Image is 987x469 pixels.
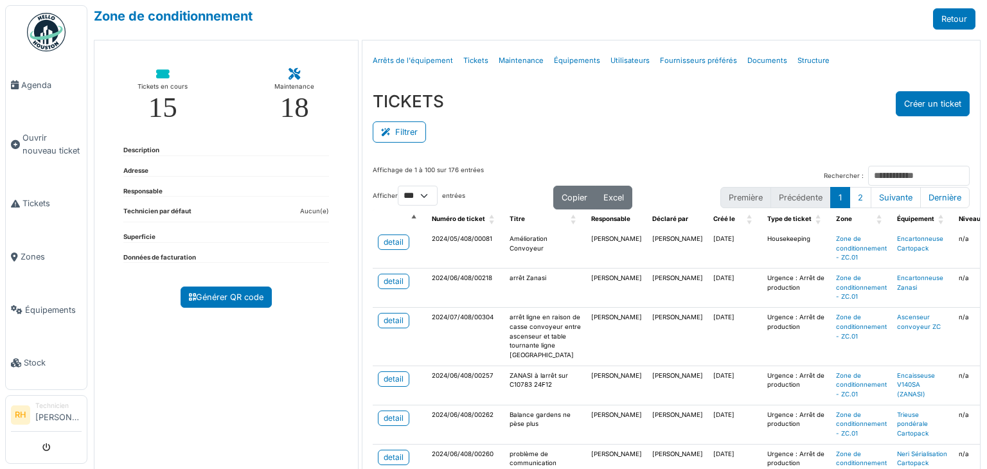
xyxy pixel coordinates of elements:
a: Tickets en cours 15 [127,58,198,132]
td: [PERSON_NAME] [586,405,647,444]
a: detail [378,411,409,426]
td: Urgence : Arrêt de production [762,269,831,308]
a: Zone de conditionnement - ZC.01 [836,314,887,339]
td: [DATE] [708,405,762,444]
label: Afficher entrées [373,186,465,206]
dt: Données de facturation [123,253,196,263]
a: Zone de conditionnement - ZC.01 [836,274,887,300]
span: Déclaré par [652,215,688,222]
button: Last [920,187,970,208]
a: Documents [742,46,792,76]
button: 1 [830,187,850,208]
a: Équipements [549,46,605,76]
a: Tickets [458,46,493,76]
a: Maintenance [493,46,549,76]
span: Équipement: Activate to sort [938,209,946,229]
div: Tickets en cours [138,80,188,93]
button: Next [871,187,921,208]
div: Affichage de 1 à 100 sur 176 entrées [373,166,484,186]
td: Amélioration Convoyeur [504,229,586,269]
a: RH Technicien[PERSON_NAME] [11,401,82,432]
td: arrêt ligne en raison de casse convoyeur entre ascenseur et table tournante ligne [GEOGRAPHIC_DATA] [504,308,586,366]
a: Encaisseuse V140SA (ZANASI) [897,372,935,398]
a: detail [378,371,409,387]
div: 18 [280,93,309,122]
td: Urgence : Arrêt de production [762,405,831,444]
div: detail [384,373,404,385]
dt: Adresse [123,166,148,176]
span: Équipements [25,304,82,316]
dt: Description [123,146,159,155]
a: Retour [933,8,975,30]
div: detail [384,452,404,463]
td: [PERSON_NAME] [647,229,708,269]
a: detail [378,313,409,328]
label: Rechercher : [824,172,864,181]
a: Ouvrir nouveau ticket [6,112,87,177]
td: Urgence : Arrêt de production [762,366,831,405]
td: [PERSON_NAME] [586,308,647,366]
nav: pagination [720,187,970,208]
button: Excel [595,186,632,209]
div: detail [384,276,404,287]
dd: Aucun(e) [300,207,329,217]
span: Tickets [22,197,82,209]
span: Numéro de ticket: Activate to sort [489,209,497,229]
a: Agenda [6,58,87,112]
a: Trieuse pondérale Cartopack [897,411,929,437]
span: Créé le: Activate to sort [747,209,754,229]
li: [PERSON_NAME] [35,401,82,429]
a: Maintenance 18 [264,58,325,132]
td: [PERSON_NAME] [586,366,647,405]
td: 2024/06/408/00262 [427,405,504,444]
span: Ouvrir nouveau ticket [22,132,82,156]
a: Équipements [6,283,87,337]
a: detail [378,274,409,289]
span: Créé le [713,215,735,222]
td: [DATE] [708,308,762,366]
a: Ascenseur convoyeur ZC [897,314,941,330]
a: Zones [6,230,87,283]
dt: Responsable [123,187,163,197]
a: Zone de conditionnement - ZC.01 [836,235,887,261]
td: [DATE] [708,269,762,308]
td: 2024/05/408/00081 [427,229,504,269]
a: Générer QR code [181,287,272,308]
td: ZANASI à larrêt sur C10783 24F12 [504,366,586,405]
dt: Superficie [123,233,156,242]
div: detail [384,412,404,424]
div: Technicien [35,401,82,411]
span: Titre: Activate to sort [571,209,578,229]
a: detail [378,450,409,465]
span: Zone [836,215,852,222]
td: [PERSON_NAME] [586,269,647,308]
a: Zone de conditionnement [94,8,253,24]
td: [PERSON_NAME] [647,405,708,444]
a: Encartonneuse Zanasi [897,274,943,291]
td: 2024/06/408/00218 [427,269,504,308]
a: Fournisseurs préférés [655,46,742,76]
a: Arrêts de l'équipement [368,46,458,76]
button: Filtrer [373,121,426,143]
button: Copier [553,186,596,209]
td: arrêt Zanasi [504,269,586,308]
span: Type de ticket: Activate to sort [815,209,823,229]
span: Copier [562,193,587,202]
a: Encartonneuse Cartopack [897,235,943,252]
a: Zone de conditionnement - ZC.01 [836,411,887,437]
button: 2 [849,187,871,208]
td: [PERSON_NAME] [647,366,708,405]
span: Zone: Activate to sort [876,209,884,229]
img: Badge_color-CXgf-gQk.svg [27,13,66,51]
span: Responsable [591,215,630,222]
td: [PERSON_NAME] [586,229,647,269]
button: Créer un ticket [896,91,970,116]
a: Utilisateurs [605,46,655,76]
td: Balance gardens ne pèse plus [504,405,586,444]
dt: Technicien par défaut [123,207,191,222]
li: RH [11,405,30,425]
a: Stock [6,337,87,390]
td: 2024/06/408/00257 [427,366,504,405]
div: detail [384,315,404,326]
a: Tickets [6,177,87,231]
